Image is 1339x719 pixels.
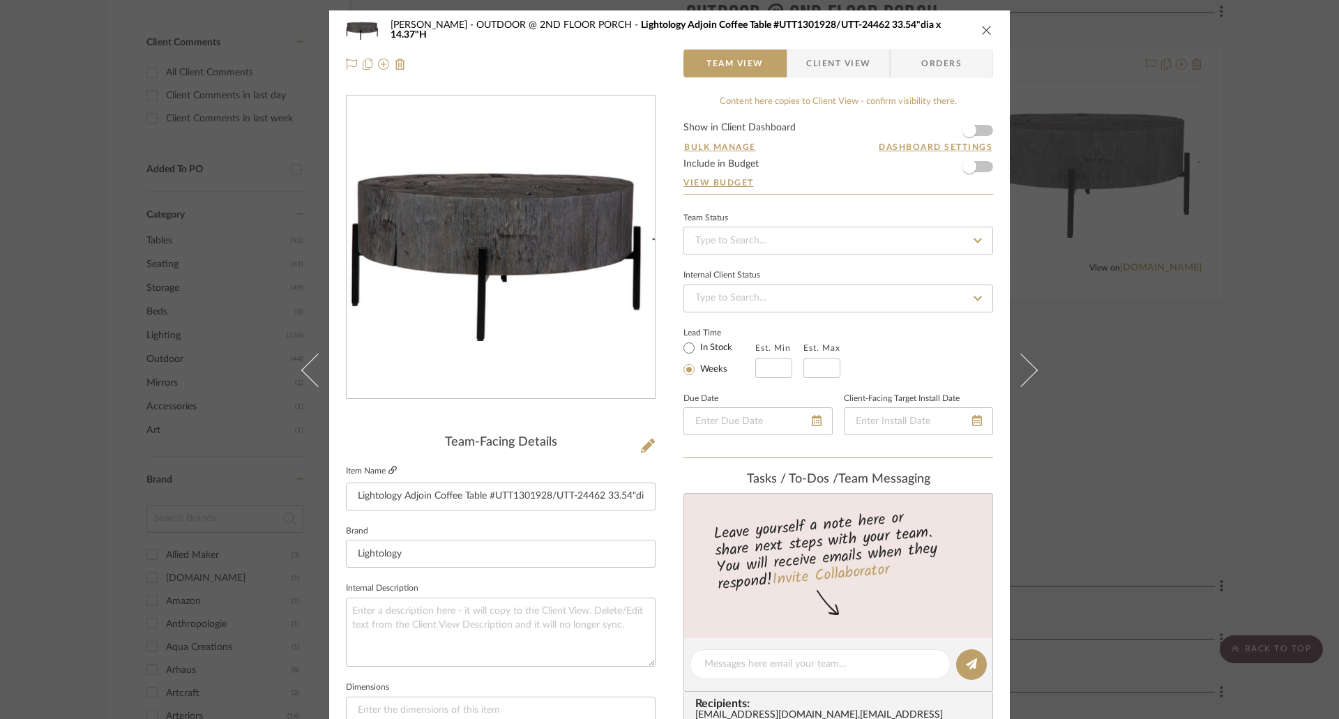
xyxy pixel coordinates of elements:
[747,473,838,485] span: Tasks / To-Dos /
[683,395,718,402] label: Due Date
[347,154,655,340] img: eb748842-94fc-46b2-8f57-ed1d60b70f0b_436x436.jpg
[346,528,368,535] label: Brand
[683,272,760,279] div: Internal Client Status
[803,343,840,353] label: Est. Max
[347,154,655,340] div: 0
[346,465,397,477] label: Item Name
[395,59,406,70] img: Remove from project
[476,20,641,30] span: OUTDOOR @ 2ND FLOOR PORCH
[683,326,755,339] label: Lead Time
[391,20,941,40] span: Lightology Adjoin Coffee Table #UTT1301928/UTT-24462 33.54"dia x 14.37"H
[697,342,732,354] label: In Stock
[346,16,379,44] img: eb748842-94fc-46b2-8f57-ed1d60b70f0b_48x40.jpg
[878,141,993,153] button: Dashboard Settings
[706,50,764,77] span: Team View
[683,177,993,188] a: View Budget
[683,95,993,109] div: Content here copies to Client View - confirm visibility there.
[346,684,389,691] label: Dimensions
[683,227,993,255] input: Type to Search…
[844,407,993,435] input: Enter Install Date
[697,363,727,376] label: Weeks
[683,407,833,435] input: Enter Due Date
[695,697,987,710] span: Recipients:
[683,472,993,487] div: team Messaging
[346,483,656,510] input: Enter Item Name
[981,24,993,36] button: close
[771,558,891,593] a: Invite Collaborator
[844,395,960,402] label: Client-Facing Target Install Date
[682,503,995,596] div: Leave yourself a note here or share next steps with your team. You will receive emails when they ...
[906,50,977,77] span: Orders
[346,540,656,568] input: Enter Brand
[806,50,870,77] span: Client View
[391,20,476,30] span: [PERSON_NAME]
[346,435,656,451] div: Team-Facing Details
[755,343,791,353] label: Est. Min
[346,585,418,592] label: Internal Description
[683,339,755,378] mat-radio-group: Select item type
[683,141,757,153] button: Bulk Manage
[683,285,993,312] input: Type to Search…
[683,215,728,222] div: Team Status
